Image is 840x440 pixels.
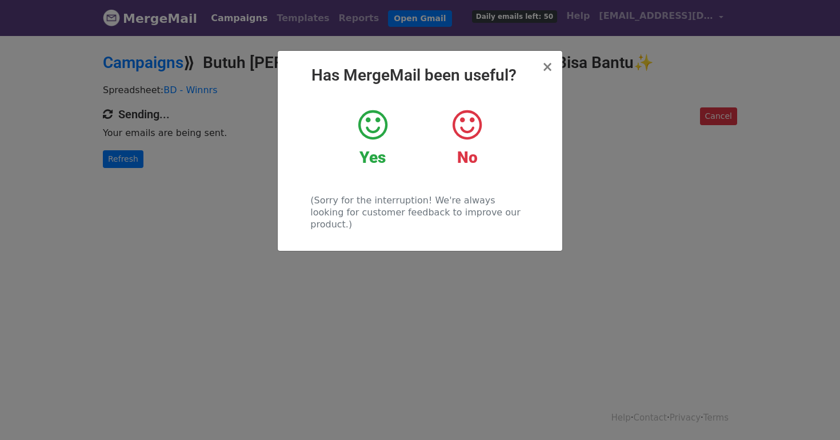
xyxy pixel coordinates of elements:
p: (Sorry for the interruption! We're always looking for customer feedback to improve our product.) [310,194,529,230]
h2: Has MergeMail been useful? [287,66,553,85]
span: × [542,59,553,75]
strong: Yes [359,148,386,167]
a: Yes [334,108,411,167]
button: Close [542,60,553,74]
a: No [429,108,506,167]
strong: No [457,148,478,167]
